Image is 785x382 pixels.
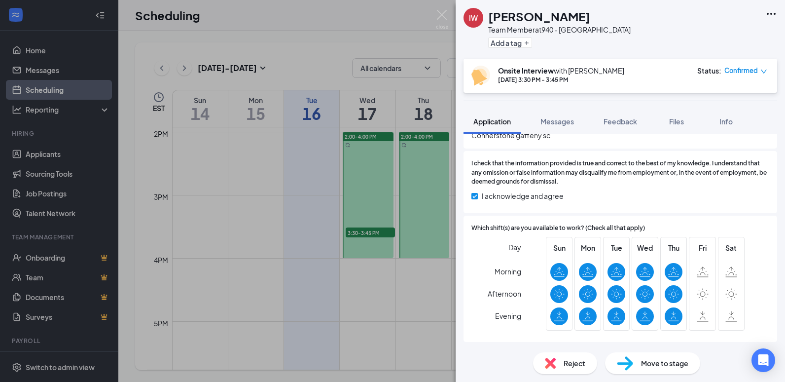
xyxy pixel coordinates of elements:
span: Application [473,117,511,126]
span: Messages [540,117,574,126]
div: Status : [697,66,721,76]
span: Mon [579,242,597,253]
span: Sat [722,242,740,253]
span: Confirmed [724,66,758,76]
span: I acknowledge and agree [482,191,564,201]
span: Evening [495,307,521,325]
span: Thu [665,242,682,253]
span: Feedback [604,117,637,126]
div: [DATE] 3:30 PM - 3:45 PM [498,76,624,84]
div: IW [469,13,478,23]
svg: Ellipses [765,8,777,20]
span: Wed [636,242,654,253]
span: Connerstone gaffeny sc [471,130,769,141]
div: with [PERSON_NAME] [498,66,624,76]
span: down [760,68,767,75]
b: Onsite Interview [498,66,554,75]
span: Day [508,242,521,253]
span: Info [719,117,733,126]
span: Fri [694,242,712,253]
button: PlusAdd a tag [488,38,532,48]
span: Move to stage [641,358,688,369]
div: Open Intercom Messenger [751,348,775,372]
span: Files [669,117,684,126]
h1: [PERSON_NAME] [488,8,590,25]
span: I check that the information provided is true and correct to the best of my knowledge. I understa... [471,159,769,187]
span: Morning [495,263,521,280]
div: Team Member at 940 - [GEOGRAPHIC_DATA] [488,25,631,35]
span: Which shift(s) are you available to work? (Check all that apply) [471,224,645,233]
svg: Plus [524,40,530,46]
span: Reject [564,358,585,369]
span: Tue [607,242,625,253]
span: Sun [550,242,568,253]
span: Afternoon [488,285,521,303]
